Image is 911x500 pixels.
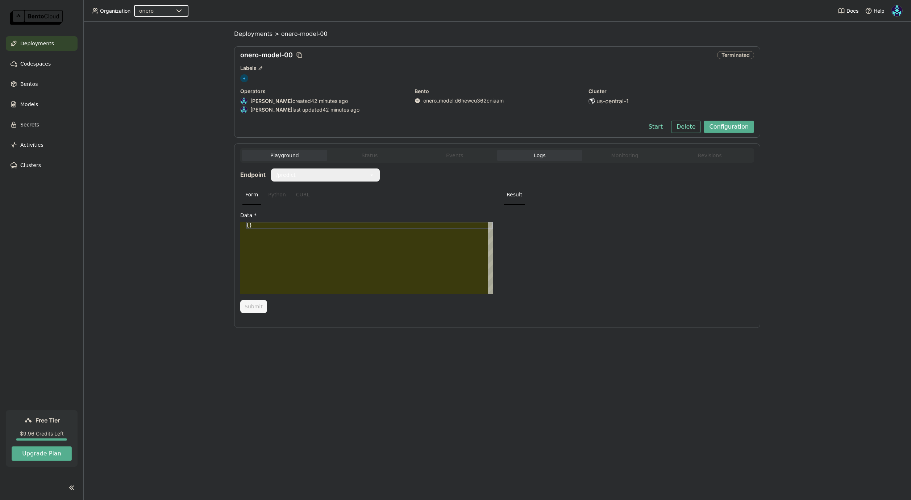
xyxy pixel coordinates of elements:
[588,88,754,95] div: Cluster
[534,152,545,159] span: Logs
[293,185,313,205] div: CURL
[240,65,754,71] div: Labels
[154,8,155,15] input: Selected onero.
[240,106,406,113] div: last updated
[240,51,293,59] span: onero-model-00
[311,98,348,104] span: 42 minutes ago
[717,51,754,59] div: Terminated
[273,30,281,38] span: >
[6,57,78,71] a: Codespaces
[582,150,667,161] button: Monitoring
[327,150,412,161] button: Status
[891,5,902,16] img: Darko Petrovic
[20,161,41,170] span: Clusters
[265,185,289,205] div: Python
[20,120,39,129] span: Secrets
[6,77,78,91] a: Bentos
[415,88,580,95] div: Bento
[846,8,858,14] span: Docs
[6,97,78,112] a: Models
[240,300,267,313] button: Submit
[240,88,406,95] div: Operators
[234,30,760,38] nav: Breadcrumbs navigation
[671,121,701,133] button: Delete
[139,7,154,14] div: onero
[6,158,78,172] a: Clusters
[20,100,38,109] span: Models
[10,10,63,25] img: logo
[6,410,78,467] a: Free Tier$9.96 Credits LeftUpgrade Plan
[6,36,78,51] a: Deployments
[596,97,629,105] span: us-central-1
[12,430,72,437] div: $9.96 Credits Left
[240,74,248,82] span: +
[36,417,60,424] span: Free Tier
[240,171,266,178] strong: Endpoint
[6,117,78,132] a: Secrets
[250,107,292,113] strong: [PERSON_NAME]
[246,222,252,228] span: {}
[250,98,292,104] strong: [PERSON_NAME]
[704,121,754,133] button: Configuration
[12,446,72,461] button: Upgrade Plan
[20,80,38,88] span: Bentos
[6,138,78,152] a: Activities
[234,30,273,38] span: Deployments
[504,185,525,205] div: Result
[240,212,493,218] label: Data *
[323,107,359,113] span: 42 minutes ago
[412,150,497,161] button: Events
[296,171,297,179] input: Selected /predict.
[242,185,261,205] div: Form
[643,121,668,133] button: Start
[20,141,43,149] span: Activities
[874,8,885,14] span: Help
[276,171,296,179] div: /predict
[20,39,54,48] span: Deployments
[241,98,247,104] img: Darko Petrovic
[281,30,328,38] span: onero-model-00
[667,150,752,161] button: Revisions
[100,8,130,14] span: Organization
[242,150,327,161] button: Playground
[240,97,406,105] div: created
[241,107,247,113] img: Darko Petrovic
[423,97,504,104] a: onero_model:d6hewcu362cniaam
[838,7,858,14] a: Docs
[865,7,885,14] div: Help
[20,59,51,68] span: Codespaces
[369,172,375,178] svg: open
